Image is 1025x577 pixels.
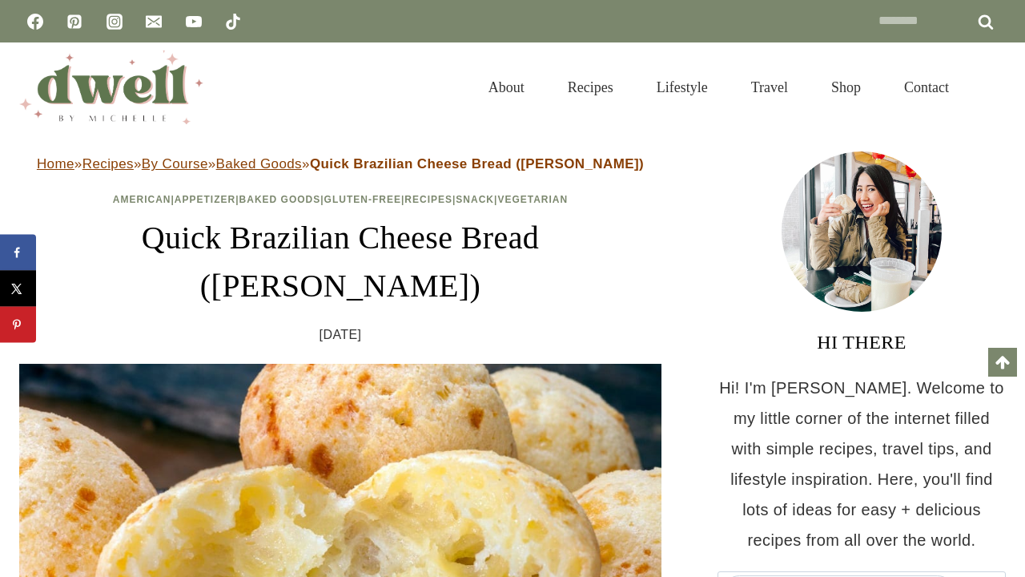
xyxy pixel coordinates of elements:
a: Facebook [19,6,51,38]
p: Hi! I'm [PERSON_NAME]. Welcome to my little corner of the internet filled with simple recipes, tr... [717,373,1006,555]
a: By Course [142,156,208,171]
a: Lifestyle [635,59,730,115]
nav: Primary Navigation [467,59,971,115]
a: Scroll to top [988,348,1017,377]
a: Recipes [404,194,452,205]
a: Home [37,156,74,171]
strong: Quick Brazilian Cheese Bread ([PERSON_NAME]) [310,156,644,171]
a: About [467,59,546,115]
a: Vegetarian [497,194,568,205]
a: YouTube [178,6,210,38]
span: | | | | | | [113,194,568,205]
a: Gluten-Free [324,194,401,205]
a: Contact [882,59,971,115]
button: View Search Form [979,74,1006,101]
a: TikTok [217,6,249,38]
a: Travel [730,59,810,115]
a: Recipes [546,59,635,115]
a: Pinterest [58,6,90,38]
a: Recipes [82,156,134,171]
a: American [113,194,171,205]
h3: HI THERE [717,328,1006,357]
span: » » » » [37,156,644,171]
a: Instagram [98,6,131,38]
time: [DATE] [320,323,362,347]
a: Baked Goods [239,194,321,205]
a: Appetizer [175,194,235,205]
h1: Quick Brazilian Cheese Bread ([PERSON_NAME]) [19,214,661,310]
a: Baked Goods [216,156,302,171]
a: Email [138,6,170,38]
a: Shop [810,59,882,115]
img: DWELL by michelle [19,50,203,124]
a: Snack [456,194,494,205]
